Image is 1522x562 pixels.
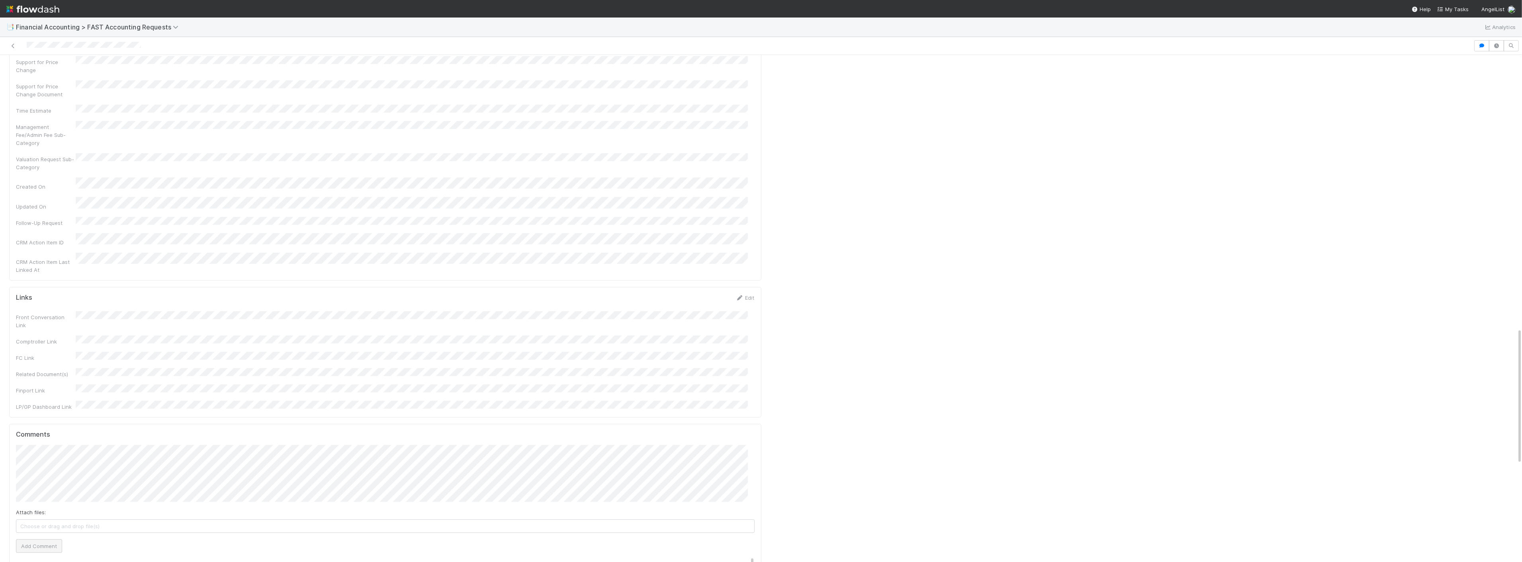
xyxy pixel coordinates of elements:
div: Support for Price Change Document [16,82,76,98]
a: Edit [736,295,755,301]
div: Support for Price Change [16,58,76,74]
div: Comptroller Link [16,338,76,345]
span: AngelList [1481,6,1504,12]
div: Time Estimate [16,107,76,115]
div: Front Conversation Link [16,313,76,329]
div: Related Document(s) [16,370,76,378]
h5: Links [16,294,32,302]
div: Management Fee/Admin Fee Sub-Category [16,123,76,147]
div: CRM Action Item ID [16,238,76,246]
label: Attach files: [16,508,46,516]
div: Finport Link [16,386,76,394]
h5: Comments [16,431,755,439]
a: Analytics [1484,22,1516,32]
div: Help [1412,5,1431,13]
div: CRM Action Item Last Linked At [16,258,76,274]
div: FC Link [16,354,76,362]
span: Financial Accounting > FAST Accounting Requests [16,23,182,31]
span: 📑 [6,23,14,30]
img: logo-inverted-e16ddd16eac7371096b0.svg [6,2,59,16]
div: LP/GP Dashboard Link [16,403,76,411]
span: My Tasks [1437,6,1469,12]
a: My Tasks [1437,5,1469,13]
img: avatar_8d06466b-a936-4205-8f52-b0cc03e2a179.png [1508,6,1516,14]
span: Choose or drag and drop file(s) [16,520,754,533]
div: Valuation Request Sub-Category [16,155,76,171]
div: Follow-Up Request [16,219,76,227]
div: Updated On [16,203,76,211]
button: Add Comment [16,539,62,553]
div: Created On [16,183,76,191]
